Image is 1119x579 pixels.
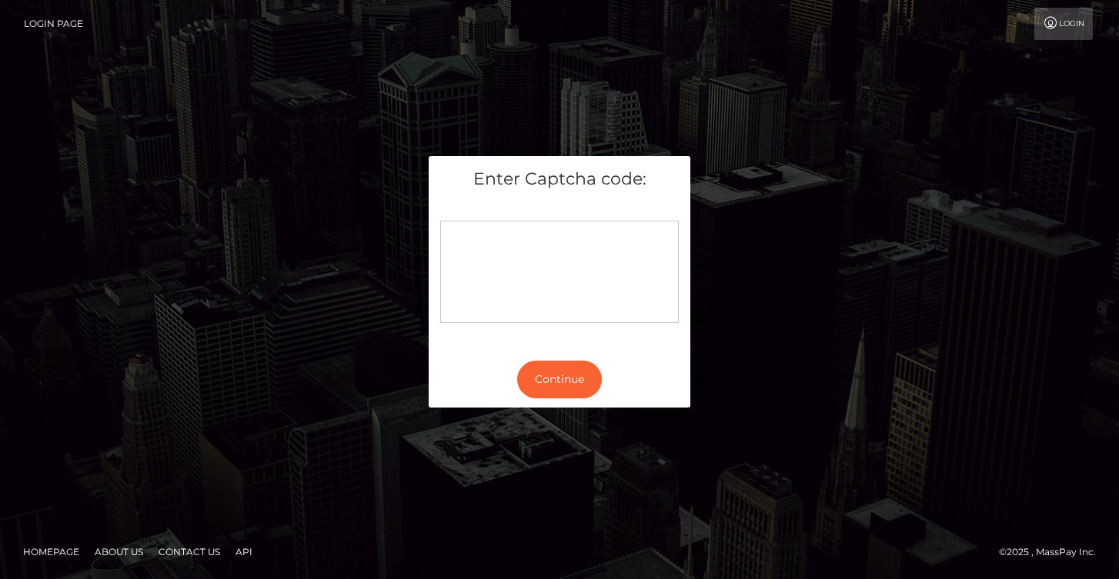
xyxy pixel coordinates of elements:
[1034,8,1093,40] a: Login
[999,544,1107,561] div: © 2025 , MassPay Inc.
[229,540,259,564] a: API
[89,540,149,564] a: About Us
[152,540,226,564] a: Contact Us
[517,361,602,398] button: Continue
[24,8,83,40] a: Login Page
[440,221,679,323] div: Captcha widget loading...
[440,168,679,191] h5: Enter Captcha code:
[17,540,85,564] a: Homepage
